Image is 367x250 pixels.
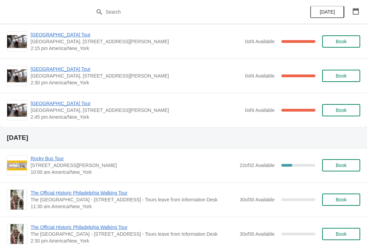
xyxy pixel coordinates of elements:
[31,79,242,86] span: 2:30 pm America/New_York
[31,196,236,203] span: The [GEOGRAPHIC_DATA] - [STREET_ADDRESS] - Tours leave from Information Desk
[31,45,242,52] span: 2:15 pm America/New_York
[31,237,236,244] span: 2:30 pm America/New_York
[245,39,275,44] span: 0 of 4 Available
[31,231,236,237] span: The [GEOGRAPHIC_DATA] - [STREET_ADDRESS] - Tours leave from Information Desk
[31,107,242,114] span: [GEOGRAPHIC_DATA], [STREET_ADDRESS][PERSON_NAME]
[7,161,27,170] img: Rocky Bus Tour | 2501 Benjamin Franklin Pkwy, Philadelphia, PA 19130, USA | 10:00 am America/New_...
[322,159,360,171] button: Book
[240,163,275,168] span: 22 of 32 Available
[322,228,360,240] button: Book
[105,6,275,18] input: Search
[336,163,347,168] span: Book
[322,35,360,48] button: Book
[245,73,275,79] span: 0 of 4 Available
[320,9,335,15] span: [DATE]
[31,162,236,169] span: [STREET_ADDRESS][PERSON_NAME]
[240,231,275,237] span: 30 of 30 Available
[7,69,27,83] img: City Hall Tower Tour | City Hall Visitor Center, 1400 John F Kennedy Boulevard Suite 121, Philade...
[336,39,347,44] span: Book
[7,104,27,117] img: City Hall Tower Tour | City Hall Visitor Center, 1400 John F Kennedy Boulevard Suite 121, Philade...
[336,73,347,79] span: Book
[31,189,236,196] span: The Official Historic Philadelphia Walking Tour
[7,35,27,48] img: City Hall Tower Tour | City Hall Visitor Center, 1400 John F Kennedy Boulevard Suite 121, Philade...
[240,197,275,202] span: 30 of 30 Available
[31,31,242,38] span: [GEOGRAPHIC_DATA] Tour
[11,190,24,210] img: The Official Historic Philadelphia Walking Tour | The Independence Visitor Center - 599 Market St...
[31,114,242,120] span: 2:45 pm America/New_York
[31,100,242,107] span: [GEOGRAPHIC_DATA] Tour
[31,224,236,231] span: The Official Historic Philadelphia Walking Tour
[7,134,360,141] h2: [DATE]
[245,107,275,113] span: 0 of 4 Available
[31,169,236,176] span: 10:00 am America/New_York
[336,231,347,237] span: Book
[11,224,24,244] img: The Official Historic Philadelphia Walking Tour | The Independence Visitor Center - 599 Market St...
[31,72,242,79] span: [GEOGRAPHIC_DATA], [STREET_ADDRESS][PERSON_NAME]
[336,197,347,202] span: Book
[322,104,360,116] button: Book
[322,70,360,82] button: Book
[336,107,347,113] span: Book
[31,66,242,72] span: [GEOGRAPHIC_DATA] Tour
[31,38,242,45] span: [GEOGRAPHIC_DATA], [STREET_ADDRESS][PERSON_NAME]
[310,6,344,18] button: [DATE]
[31,203,236,210] span: 11:30 am America/New_York
[31,155,236,162] span: Rocky Bus Tour
[322,194,360,206] button: Book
